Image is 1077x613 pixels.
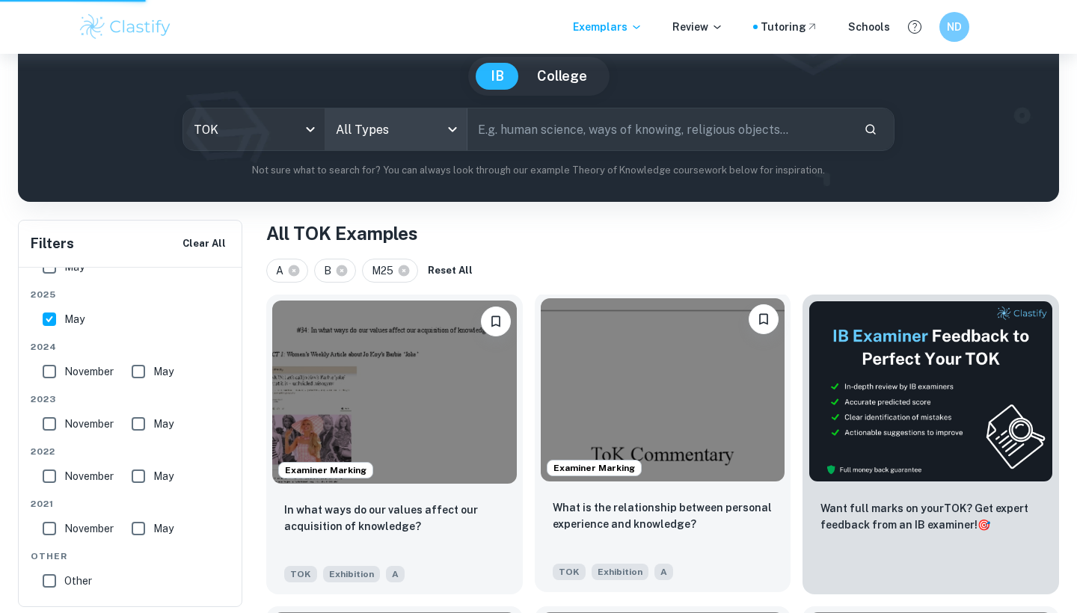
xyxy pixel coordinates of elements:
a: Schools [848,19,890,35]
span: November [64,468,114,484]
button: Reset All [424,259,476,282]
div: TOK [183,108,325,150]
p: Exemplars [573,19,642,35]
span: Examiner Marking [279,463,372,477]
img: Clastify logo [78,12,173,42]
span: May [153,520,174,537]
span: Examiner Marking [547,461,641,475]
a: Examiner MarkingBookmarkWhat is the relationship between personal experience and knowledge?TOKExh... [535,295,791,594]
span: November [64,416,114,432]
button: Clear All [179,232,230,255]
button: ND [939,12,969,42]
span: 🎯 [978,519,990,531]
span: May [153,416,174,432]
img: Thumbnail [808,301,1053,482]
h6: Filters [31,233,74,254]
div: All Types [325,108,467,150]
span: May [153,468,174,484]
h6: ND [946,19,963,35]
span: 2022 [31,445,231,458]
span: A [276,262,290,279]
span: A [386,566,405,582]
input: E.g. human science, ways of knowing, religious objects... [467,108,852,150]
span: May [153,363,174,380]
button: Help and Feedback [902,14,927,40]
span: 2023 [31,392,231,406]
button: College [522,63,602,90]
span: 2024 [31,340,231,354]
span: TOK [553,564,586,580]
span: Other [64,573,92,589]
span: 2025 [31,288,231,301]
p: In what ways do our values affect our acquisition of knowledge?‬ ‭ [284,502,505,535]
a: Examiner MarkingBookmarkIn what ways do our values affect our acquisition of knowledge?‬ ‭TOKExhi... [266,295,523,594]
span: Exhibition [592,564,648,580]
h1: All TOK Examples [266,220,1059,247]
span: Other [31,549,231,563]
a: ThumbnailWant full marks on yourTOK? Get expert feedback from an IB examiner! [803,295,1059,594]
span: Exhibition [323,566,380,582]
img: TOK Exhibition example thumbnail: What is the relationship between persona [541,298,785,481]
button: Bookmark [749,304,779,334]
span: A [654,564,673,580]
a: Tutoring [761,19,818,35]
span: TOK [284,566,317,582]
span: November [64,363,114,380]
span: 2021 [31,497,231,511]
span: B [324,262,338,279]
button: IB [476,63,519,90]
span: May [64,311,85,327]
div: M25 [362,259,418,283]
img: TOK Exhibition example thumbnail: In what ways do our values affect our ac [272,301,517,484]
span: M25 [372,262,400,279]
div: A [266,259,308,283]
p: What is the relationship between personal experience and knowledge? [553,499,773,532]
button: Bookmark [481,306,511,336]
div: B [314,259,356,283]
button: Search [858,117,883,142]
p: Want full marks on your TOK ? Get expert feedback from an IB examiner! [820,500,1041,533]
span: November [64,520,114,537]
p: Review [672,19,723,35]
p: Not sure what to search for? You can always look through our example Theory of Knowledge coursewo... [30,163,1047,178]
